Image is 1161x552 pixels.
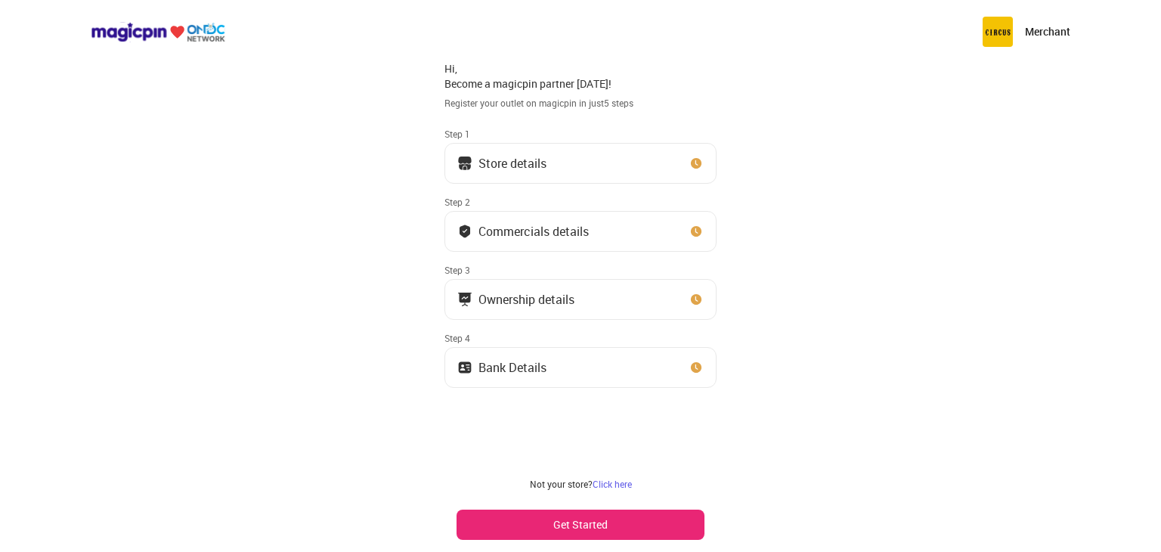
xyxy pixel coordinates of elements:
[478,228,589,235] div: Commercials details
[478,160,546,167] div: Store details
[457,292,472,307] img: commercials_icon.983f7837.svg
[444,196,717,208] div: Step 2
[689,156,704,171] img: clock_icon_new.67dbf243.svg
[689,360,704,375] img: clock_icon_new.67dbf243.svg
[444,211,717,252] button: Commercials details
[444,332,717,344] div: Step 4
[444,264,717,276] div: Step 3
[457,224,472,239] img: bank_details_tick.fdc3558c.svg
[444,97,717,110] div: Register your outlet on magicpin in just 5 steps
[457,360,472,375] img: ownership_icon.37569ceb.svg
[478,364,546,371] div: Bank Details
[530,478,593,490] span: Not your store?
[444,61,717,91] div: Hi, Become a magicpin partner [DATE]!
[444,279,717,320] button: Ownership details
[444,347,717,388] button: Bank Details
[457,156,472,171] img: storeIcon.9b1f7264.svg
[689,224,704,239] img: clock_icon_new.67dbf243.svg
[478,296,574,303] div: Ownership details
[983,17,1013,47] img: circus.b677b59b.png
[444,128,717,140] div: Step 1
[457,510,704,540] button: Get Started
[689,292,704,307] img: clock_icon_new.67dbf243.svg
[593,478,632,490] a: Click here
[444,143,717,184] button: Store details
[91,22,225,42] img: ondc-logo-new-small.8a59708e.svg
[1025,24,1070,39] p: Merchant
